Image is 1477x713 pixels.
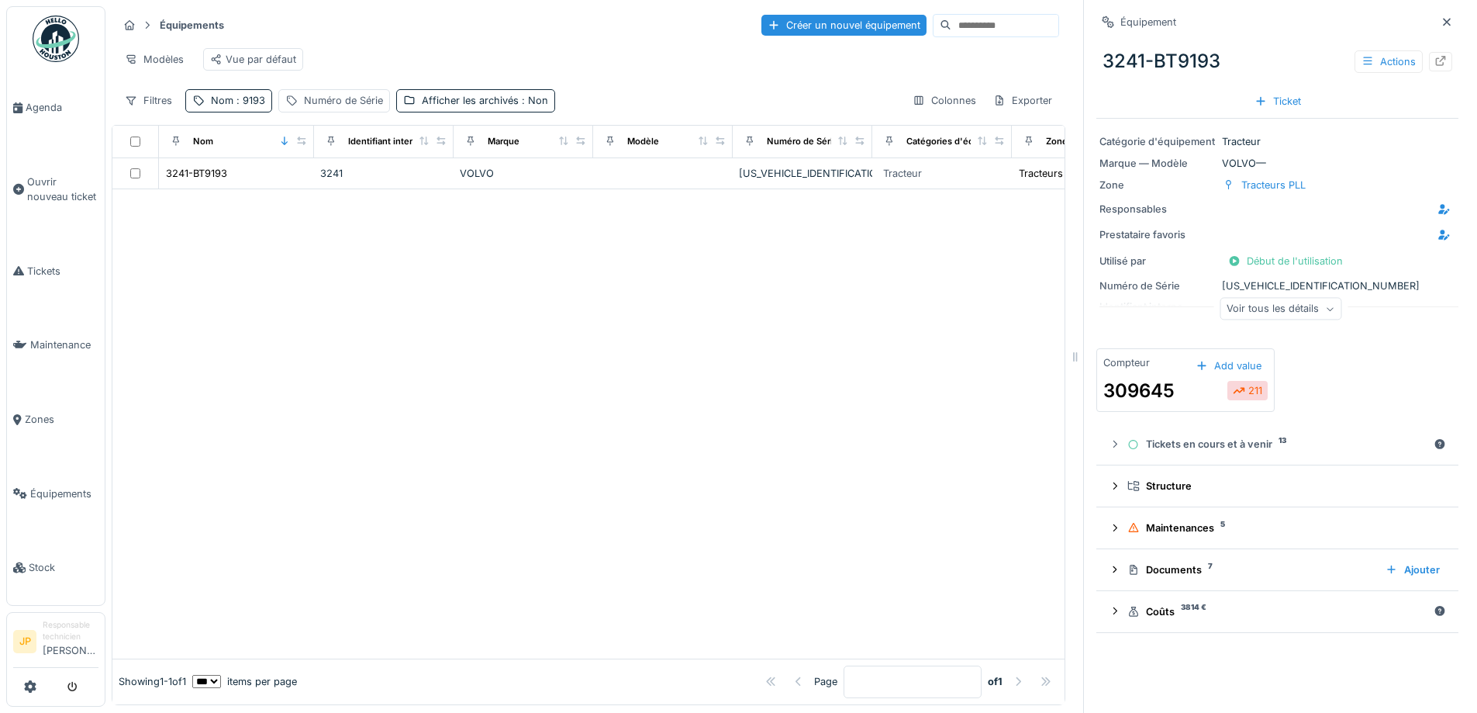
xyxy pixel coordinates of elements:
[1099,134,1455,149] div: Tracteur
[27,264,98,279] span: Tickets
[233,95,265,106] span: : 9193
[1046,135,1068,148] div: Zone
[1096,41,1458,81] div: 3241-BT9193
[488,135,519,148] div: Marque
[1099,178,1216,192] div: Zone
[1103,597,1452,626] summary: Coûts3814 €
[29,560,98,575] span: Stock
[1127,479,1440,493] div: Structure
[767,135,838,148] div: Numéro de Série
[1099,254,1216,268] div: Utilisé par
[320,166,447,181] div: 3241
[1103,514,1452,542] summary: Maintenances5
[1019,166,1083,181] div: Tracteurs PLL
[30,486,98,501] span: Équipements
[7,234,105,309] a: Tickets
[422,93,548,108] div: Afficher les archivés
[1099,202,1216,216] div: Responsables
[519,95,548,106] span: : Non
[192,674,297,689] div: items per page
[906,135,1014,148] div: Catégories d'équipement
[43,619,98,643] div: Responsable technicien
[988,674,1002,689] strong: of 1
[1099,279,1216,293] div: Numéro de Série
[1220,298,1341,320] div: Voir tous les détails
[43,619,98,664] li: [PERSON_NAME]
[7,308,105,382] a: Maintenance
[1127,604,1427,619] div: Coûts
[1120,15,1176,29] div: Équipement
[211,93,265,108] div: Nom
[33,16,79,62] img: Badge_color-CXgf-gQk.svg
[154,18,230,33] strong: Équipements
[1354,50,1423,73] div: Actions
[7,71,105,145] a: Agenda
[1103,556,1452,584] summary: Documents7Ajouter
[1233,383,1262,398] div: 211
[1103,377,1175,405] div: 309645
[118,89,179,112] div: Filtres
[26,100,98,115] span: Agenda
[460,166,587,181] div: VOLVO
[7,531,105,605] a: Stock
[627,135,659,148] div: Modèle
[210,52,296,67] div: Vue par défaut
[1127,562,1373,577] div: Documents
[1127,437,1427,452] div: Tickets en cours et à venir
[1099,134,1216,149] div: Catégorie d'équipement
[739,166,866,181] div: [US_VEHICLE_IDENTIFICATION_NUMBER]
[1099,279,1455,293] div: [US_VEHICLE_IDENTIFICATION_NUMBER]
[1099,227,1216,242] div: Prestataire favoris
[119,674,186,689] div: Showing 1 - 1 of 1
[883,166,922,181] div: Tracteur
[1379,559,1446,580] div: Ajouter
[1241,178,1306,192] div: Tracteurs PLL
[1099,156,1216,171] div: Marque — Modèle
[13,630,36,653] li: JP
[986,89,1059,112] div: Exporter
[1222,251,1349,272] div: Début de l'utilisation
[1189,355,1268,376] div: Add value
[30,337,98,352] span: Maintenance
[1248,91,1307,112] div: Ticket
[304,93,383,108] div: Numéro de Série
[166,166,227,181] div: 3241-BT9193
[7,457,105,531] a: Équipements
[1127,521,1440,535] div: Maintenances
[7,382,105,457] a: Zones
[193,135,213,148] div: Nom
[1103,472,1452,500] summary: Structure
[7,145,105,234] a: Ouvrir nouveau ticket
[1103,355,1150,370] div: Compteur
[25,412,98,427] span: Zones
[761,15,927,36] div: Créer un nouvel équipement
[27,175,98,204] span: Ouvrir nouveau ticket
[348,135,423,148] div: Identifiant interne
[814,674,837,689] div: Page
[1099,156,1455,171] div: VOLVO —
[118,48,191,71] div: Modèles
[13,619,98,668] a: JP Responsable technicien[PERSON_NAME]
[906,89,983,112] div: Colonnes
[1103,431,1452,459] summary: Tickets en cours et à venir13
